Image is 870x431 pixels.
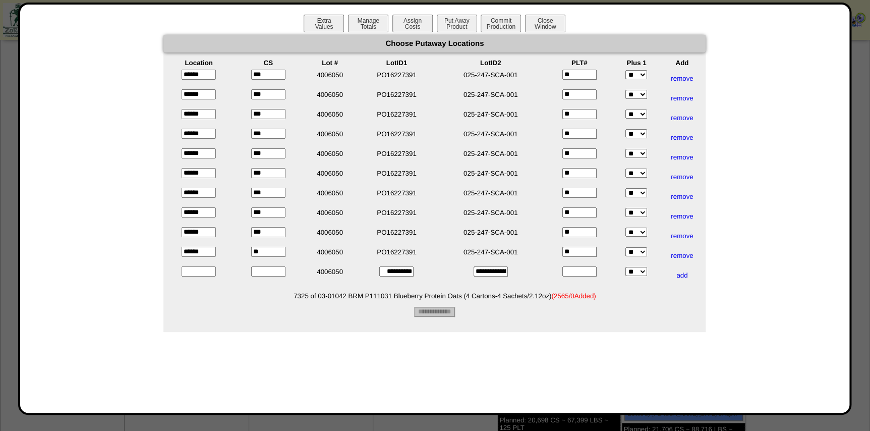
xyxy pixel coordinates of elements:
td: 025-247-SCA-001 [437,109,544,127]
th: Location [164,59,233,67]
a: remove [671,252,693,259]
a: remove [671,94,693,102]
td: 4006050 [304,109,357,127]
li: 7325 of 03-01042 BRM P111031 Blueberry Protein Oats (4 Cartons-4 Sachets/2.12oz) [184,292,706,300]
th: LotID1 [357,59,436,67]
td: 025-247-SCA-001 [437,89,544,107]
td: 025-247-SCA-001 [437,187,544,206]
button: CommitProduction [481,15,521,32]
a: remove [671,212,693,220]
a: CloseWindow [524,23,566,30]
th: LotID2 [437,59,544,67]
td: 4006050 [304,89,357,107]
td: PO16227391 [357,128,436,147]
td: 025-247-SCA-001 [437,207,544,226]
td: 4006050 [304,168,357,186]
button: Put AwayProduct [437,15,477,32]
td: PO16227391 [357,109,436,127]
a: remove [671,153,693,161]
td: 025-247-SCA-001 [437,69,544,88]
td: 025-247-SCA-001 [437,246,544,265]
div: Choose Putaway Locations [163,35,706,52]
td: 4006050 [304,128,357,147]
a: remove [671,193,693,200]
a: remove [671,75,693,82]
td: 025-247-SCA-001 [437,148,544,167]
td: PO16227391 [357,89,436,107]
td: 4006050 [304,266,357,285]
span: ( Added) [551,292,596,300]
td: 025-247-SCA-001 [437,128,544,147]
th: CS [234,59,303,67]
th: Plus 1 [614,59,658,67]
a: remove [671,232,693,240]
th: Lot # [304,59,357,67]
td: 4006050 [304,148,357,167]
td: PO16227391 [357,227,436,245]
a: remove [671,173,693,181]
button: CloseWindow [525,15,565,32]
a: remove [671,114,693,122]
td: 4006050 [304,227,357,245]
th: Add [659,59,705,67]
td: PO16227391 [357,207,436,226]
a: remove [671,134,693,141]
td: 4006050 [304,69,357,88]
button: ExtraValues [304,15,344,32]
td: PO16227391 [357,187,436,206]
a: add [676,272,687,279]
td: PO16227391 [357,148,436,167]
td: PO16227391 [357,69,436,88]
td: 025-247-SCA-001 [437,227,544,245]
td: PO16227391 [357,168,436,186]
th: PLT# [545,59,614,67]
span: 2565/0 [554,292,574,300]
td: 4006050 [304,207,357,226]
td: 025-247-SCA-001 [437,168,544,186]
td: 4006050 [304,187,357,206]
td: 4006050 [304,246,357,265]
button: AssignCosts [392,15,433,32]
td: PO16227391 [357,246,436,265]
button: ManageTotals [348,15,388,32]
